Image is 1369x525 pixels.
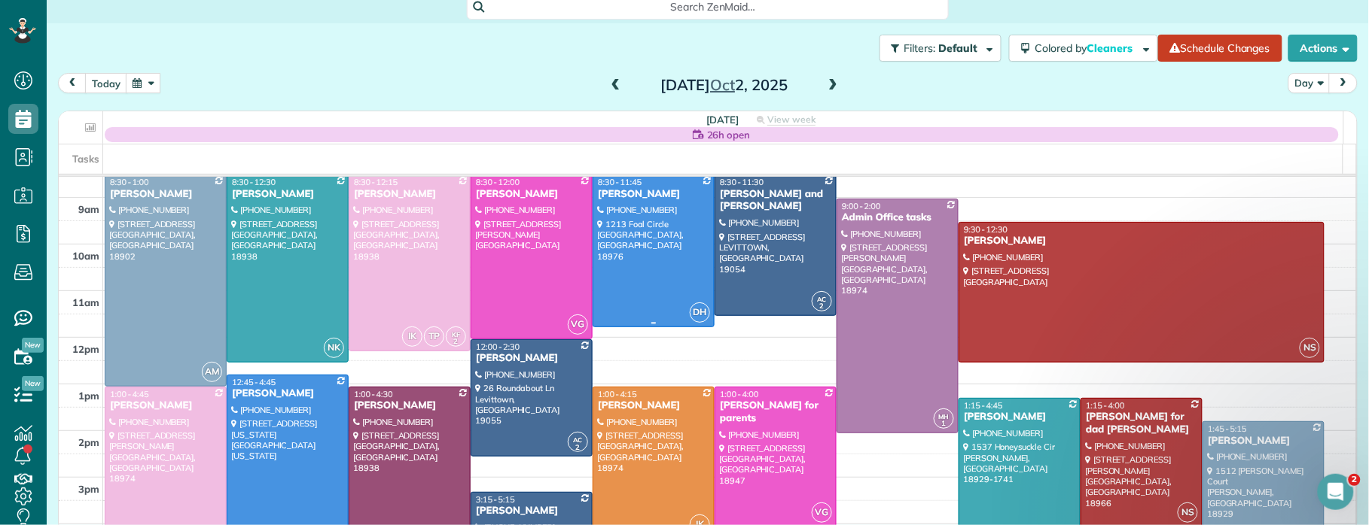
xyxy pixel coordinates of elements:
[1158,35,1282,62] a: Schedule Changes
[72,250,99,262] span: 10am
[1207,435,1320,448] div: [PERSON_NAME]
[720,389,759,399] span: 1:00 - 4:00
[880,35,1002,62] button: Filters: Default
[78,436,99,448] span: 2pm
[475,188,588,201] div: [PERSON_NAME]
[475,505,588,517] div: [PERSON_NAME]
[353,188,466,201] div: [PERSON_NAME]
[1035,41,1139,55] span: Colored by
[1288,73,1331,93] button: Day
[707,114,739,126] span: [DATE]
[72,296,99,308] span: 11am
[813,299,831,314] small: 2
[354,389,393,399] span: 1:00 - 4:30
[354,177,398,187] span: 8:30 - 12:15
[935,417,953,431] small: 1
[447,335,465,349] small: 2
[324,338,344,358] span: NK
[872,35,1002,62] a: Filters: Default
[963,411,1076,423] div: [PERSON_NAME]
[424,326,444,347] span: TP
[72,343,99,355] span: 12pm
[22,376,44,391] span: New
[110,389,149,399] span: 1:00 - 4:45
[939,41,979,55] span: Default
[1178,502,1198,523] span: NS
[85,73,127,93] button: today
[109,399,222,412] div: [PERSON_NAME]
[231,387,344,400] div: [PERSON_NAME]
[110,177,149,187] span: 8:30 - 1:00
[78,203,99,215] span: 9am
[22,338,44,353] span: New
[569,441,587,455] small: 2
[597,399,710,412] div: [PERSON_NAME]
[630,77,819,93] h2: [DATE] 2, 2025
[1086,400,1125,411] span: 1:15 - 4:00
[1300,338,1320,358] span: NS
[231,188,344,201] div: [PERSON_NAME]
[202,362,222,382] span: AM
[232,177,276,187] span: 8:30 - 12:30
[1208,423,1247,434] span: 1:45 - 5:15
[402,326,422,347] span: IK
[719,188,832,214] div: [PERSON_NAME] and [PERSON_NAME]
[232,377,276,387] span: 12:45 - 4:45
[1318,474,1354,510] iframe: Intercom live chat
[109,188,222,201] div: [PERSON_NAME]
[476,494,515,505] span: 3:15 - 5:15
[963,235,1320,247] div: [PERSON_NAME]
[904,41,936,55] span: Filters:
[597,188,710,201] div: [PERSON_NAME]
[1288,35,1358,62] button: Actions
[1085,411,1198,436] div: [PERSON_NAME] for dad [PERSON_NAME]
[1349,474,1361,486] span: 2
[1329,73,1358,93] button: next
[78,390,99,402] span: 1pm
[1009,35,1158,62] button: Colored byCleaners
[78,483,99,495] span: 3pm
[58,73,87,93] button: prev
[719,399,832,425] div: [PERSON_NAME] for parents
[720,177,764,187] span: 8:30 - 11:30
[818,295,827,303] span: AC
[476,177,520,187] span: 8:30 - 12:00
[767,114,816,126] span: View week
[964,224,1008,235] span: 9:30 - 12:30
[598,389,637,399] span: 1:00 - 4:15
[842,201,881,211] span: 9:00 - 2:00
[1087,41,1136,55] span: Cleaners
[964,400,1003,411] span: 1:15 - 4:45
[690,302,710,323] span: DH
[574,435,583,444] span: AC
[598,177,642,187] span: 8:30 - 11:45
[476,341,520,352] span: 12:00 - 2:30
[475,352,588,365] div: [PERSON_NAME]
[707,127,751,142] span: 26h open
[710,75,735,94] span: Oct
[812,502,832,523] span: VG
[939,412,950,420] span: MH
[72,153,99,165] span: Tasks
[353,399,466,412] div: [PERSON_NAME]
[452,330,460,338] span: KF
[568,314,588,335] span: VG
[841,211,954,224] div: Admin Office tasks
